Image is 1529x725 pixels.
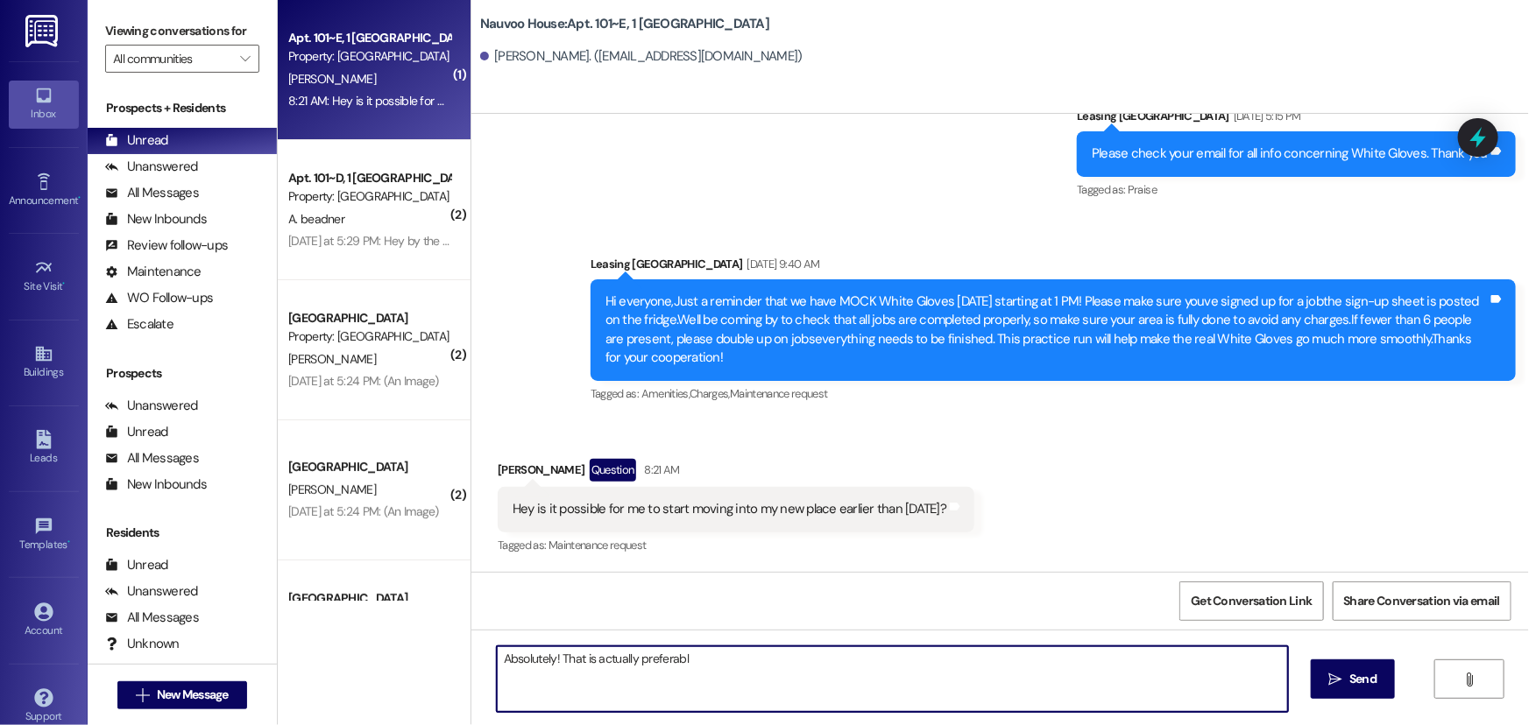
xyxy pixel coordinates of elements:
[288,29,450,47] div: Apt. 101~E, 1 [GEOGRAPHIC_DATA]
[105,263,202,281] div: Maintenance
[105,236,228,255] div: Review follow-ups
[88,524,277,542] div: Residents
[641,461,680,479] div: 8:21 AM
[67,536,70,548] span: •
[288,47,450,66] div: Property: [GEOGRAPHIC_DATA]
[1344,592,1500,610] span: Share Conversation via email
[1329,672,1342,686] i: 
[1077,107,1516,131] div: Leasing [GEOGRAPHIC_DATA]
[288,482,376,497] span: [PERSON_NAME]
[690,386,730,401] span: Charges ,
[136,688,149,702] i: 
[590,459,636,481] div: Question
[288,309,450,327] div: [GEOGRAPHIC_DATA]
[1229,107,1301,125] div: [DATE] 5:15 PM
[288,211,344,227] span: A. beadner
[9,511,79,559] a: Templates •
[105,184,199,202] div: All Messages
[157,686,229,704] span: New Message
[288,351,376,367] span: [PERSON_NAME]
[1311,659,1396,699] button: Send
[113,45,231,73] input: All communities
[641,386,690,401] span: Amenities ,
[105,449,199,468] div: All Messages
[105,289,213,307] div: WO Follow-ups
[1092,144,1488,163] div: Please check your email for all info concerning White Gloves. Thank you
[497,646,1288,712] textarea: Absolutely! That is actually preferab
[1463,672,1476,686] i: 
[288,503,439,519] div: [DATE] at 5:24 PM: (An Image)
[105,315,173,334] div: Escalate
[105,210,207,229] div: New Inbounds
[549,538,647,553] span: Maintenance request
[288,373,439,389] div: [DATE] at 5:24 PM: (An Image)
[9,339,79,386] a: Buildings
[288,589,450,608] div: [GEOGRAPHIC_DATA]
[88,364,277,383] div: Prospects
[498,532,974,558] div: Tagged as:
[105,556,168,574] div: Unread
[1128,182,1157,197] span: Praise
[1077,177,1516,202] div: Tagged as:
[63,278,66,290] span: •
[730,386,828,401] span: Maintenance request
[78,192,81,204] span: •
[480,15,769,33] b: Nauvoo House: Apt. 101~E, 1 [GEOGRAPHIC_DATA]
[240,52,250,66] i: 
[25,15,61,47] img: ResiDesk Logo
[743,255,820,273] div: [DATE] 9:40 AM
[498,459,974,487] div: [PERSON_NAME]
[105,158,198,176] div: Unanswered
[9,81,79,128] a: Inbox
[1349,670,1377,688] span: Send
[1179,581,1323,621] button: Get Conversation Link
[591,255,1516,279] div: Leasing [GEOGRAPHIC_DATA]
[105,131,168,150] div: Unread
[288,458,450,476] div: [GEOGRAPHIC_DATA]
[105,635,180,653] div: Unknown
[105,18,259,45] label: Viewing conversations for
[105,397,198,415] div: Unanswered
[117,681,247,709] button: New Message
[288,233,1156,249] div: [DATE] at 5:29 PM: Hey by the way, are we good to start moving in to our new apartments? I know f...
[9,253,79,300] a: Site Visit •
[105,609,199,627] div: All Messages
[288,187,450,206] div: Property: [GEOGRAPHIC_DATA]
[88,99,277,117] div: Prospects + Residents
[9,425,79,472] a: Leads
[105,475,207,494] div: New Inbounds
[605,292,1488,368] div: Hi everyone,Just a reminder that we have MOCK White Gloves [DATE] starting at 1 PM! Please make s...
[1191,592,1312,610] span: Get Conversation Link
[480,47,803,66] div: [PERSON_NAME]. ([EMAIL_ADDRESS][DOMAIN_NAME])
[288,169,450,187] div: Apt. 101~D, 1 [GEOGRAPHIC_DATA]
[1333,581,1511,621] button: Share Conversation via email
[105,423,168,441] div: Unread
[288,71,376,87] span: [PERSON_NAME]
[9,597,79,644] a: Account
[288,327,450,346] div: Property: [GEOGRAPHIC_DATA]
[513,500,946,518] div: Hey is it possible for me to start moving into my new place earlier than [DATE]?
[591,381,1516,406] div: Tagged as:
[288,93,729,109] div: 8:21 AM: Hey is it possible for me to start moving into my new place earlier than [DATE]?
[105,582,198,601] div: Unanswered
